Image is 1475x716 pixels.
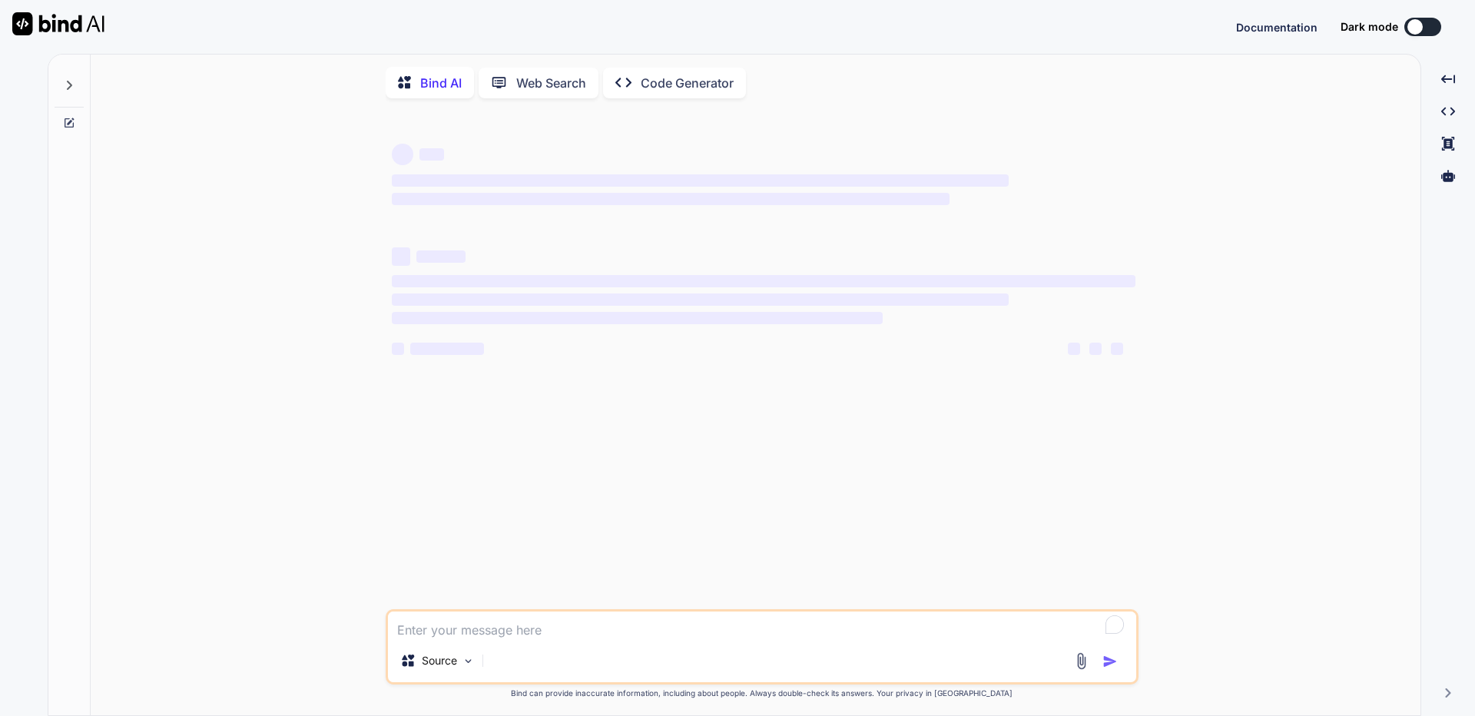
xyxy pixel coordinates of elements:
span: Documentation [1236,21,1318,34]
textarea: To enrich screen reader interactions, please activate Accessibility in Grammarly extension settings [388,612,1136,639]
span: ‌ [392,193,950,205]
span: ‌ [392,293,1009,306]
p: Code Generator [641,74,734,92]
span: ‌ [416,250,466,263]
span: ‌ [1068,343,1080,355]
p: Bind AI [420,74,462,92]
img: attachment [1072,652,1090,670]
span: Dark mode [1341,19,1398,35]
span: ‌ [419,148,444,161]
p: Web Search [516,74,586,92]
span: ‌ [392,174,1009,187]
span: ‌ [392,247,410,266]
span: ‌ [392,275,1135,287]
img: Bind AI [12,12,104,35]
span: ‌ [1089,343,1102,355]
span: ‌ [410,343,484,355]
span: ‌ [1111,343,1123,355]
img: Pick Models [462,655,475,668]
p: Source [422,653,457,668]
p: Bind can provide inaccurate information, including about people. Always double-check its answers.... [386,688,1139,699]
button: Documentation [1236,19,1318,35]
span: ‌ [392,144,413,165]
span: ‌ [392,343,404,355]
span: ‌ [392,312,883,324]
img: icon [1102,654,1118,669]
